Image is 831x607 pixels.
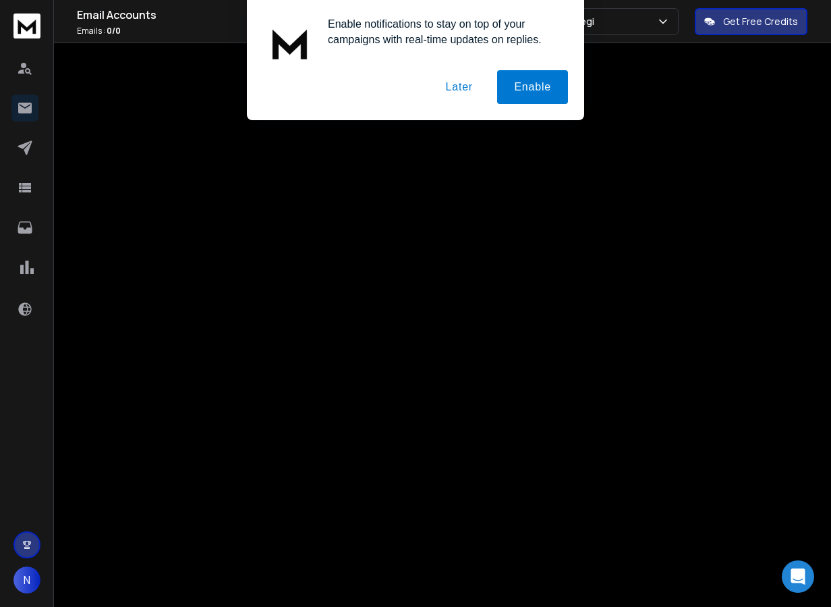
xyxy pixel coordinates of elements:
[263,16,317,70] img: notification icon
[13,566,40,593] button: N
[317,16,568,47] div: Enable notifications to stay on top of your campaigns with real-time updates on replies.
[497,70,568,104] button: Enable
[428,70,489,104] button: Later
[782,560,814,593] div: Open Intercom Messenger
